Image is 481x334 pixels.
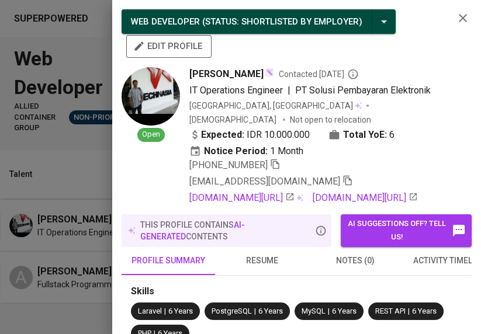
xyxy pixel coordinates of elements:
svg: By Batam recruiter [347,68,359,80]
b: Expected: [201,128,244,142]
a: [DOMAIN_NAME][URL] [313,191,418,205]
img: magic_wand.svg [265,68,274,77]
span: [PHONE_NUMBER] [189,159,268,171]
span: Open [137,129,165,140]
span: [EMAIL_ADDRESS][DOMAIN_NAME] [189,176,340,187]
span: ( STATUS : Shortlisted by Employer ) [202,16,362,27]
span: 6 Years [258,307,283,315]
span: Contacted [DATE] [279,68,359,80]
img: c12e3d5d6eb7a5acd25fd936273f0157.jpeg [122,67,180,126]
div: Skills [131,285,462,298]
span: | [288,83,290,98]
button: WEB DEVELOPER (STATUS: Shortlisted by Employer) [122,9,396,34]
p: Not open to relocation [290,114,371,126]
button: AI suggestions off? Tell us! [341,214,472,247]
div: [GEOGRAPHIC_DATA], [GEOGRAPHIC_DATA] [189,100,362,112]
span: AI-generated [140,220,245,241]
span: Laravel [138,307,162,315]
span: edit profile [136,39,202,54]
span: 6 Years [332,307,357,315]
span: AI suggestions off? Tell us! [347,217,466,244]
span: 6 Years [168,307,193,315]
span: 6 [389,128,395,142]
span: profile summary [129,253,208,268]
span: | [254,306,256,317]
span: resume [222,253,302,268]
span: PostgreSQL [212,307,252,315]
span: PT Solusi Pembayaran Elektronik [295,85,431,96]
span: [DEMOGRAPHIC_DATA] [189,114,278,126]
button: edit profile [126,35,212,57]
div: 1 Month [189,144,303,158]
p: this profile contains contents [140,219,313,242]
span: 6 Years [412,307,437,315]
a: edit profile [126,41,212,50]
span: [PERSON_NAME] [189,67,264,81]
span: WEB DEVELOPER [131,16,200,27]
span: | [164,306,166,317]
span: notes (0) [316,253,395,268]
span: | [328,306,330,317]
a: [DOMAIN_NAME][URL] [189,191,295,205]
div: IDR 10.000.000 [189,128,310,142]
span: MySQL [302,307,326,315]
span: | [408,306,410,317]
span: IT Operations Engineer [189,85,283,96]
b: Notice Period: [204,144,268,158]
span: REST API [375,307,406,315]
b: Total YoE: [343,128,387,142]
